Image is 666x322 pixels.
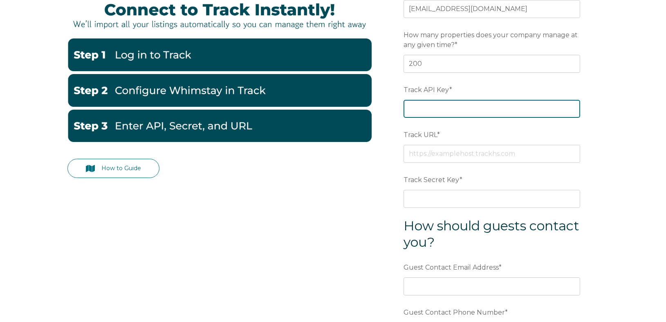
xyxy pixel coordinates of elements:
img: Track 2-1 [67,74,372,107]
img: Track 1 [67,38,372,71]
img: track 3 [67,110,372,142]
input: https://examplehost.trackhs.com [404,145,580,163]
span: Guest Contact Phone Number [404,306,505,319]
a: How to Guide [67,159,160,178]
span: How many properties does your company manage at any given time? [404,29,578,51]
span: Track Secret Key [404,173,460,186]
span: Track URL [404,128,437,141]
span: Track API Key [404,83,449,96]
span: Guest Contact Email Address [404,261,499,274]
span: How should guests contact you? [404,218,579,250]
